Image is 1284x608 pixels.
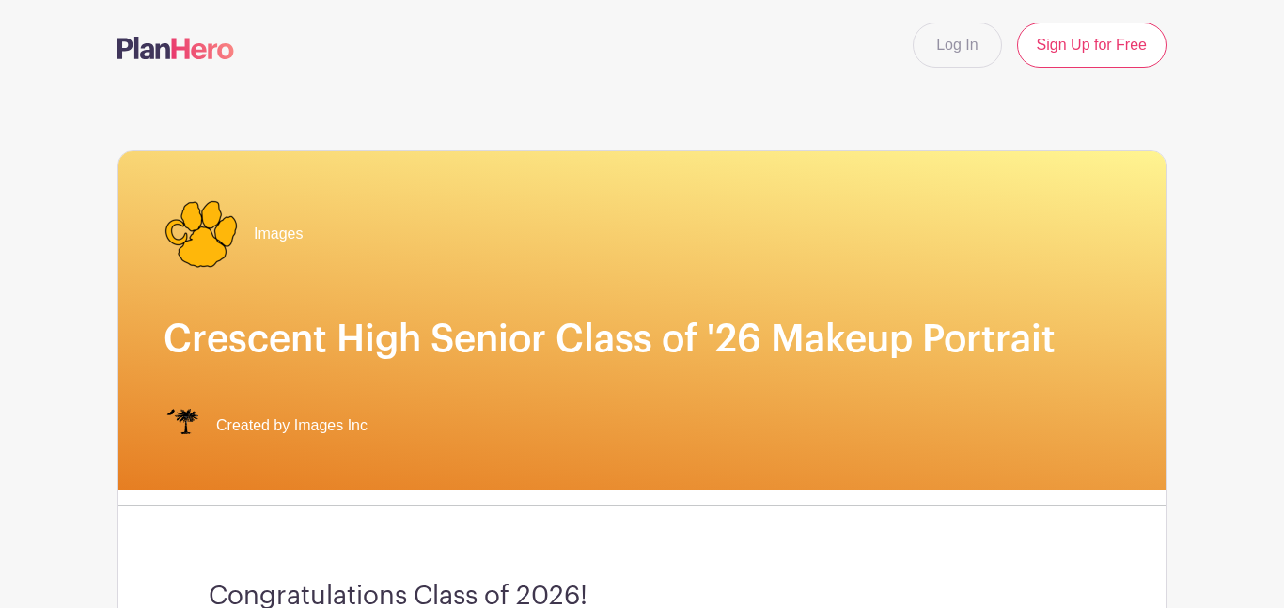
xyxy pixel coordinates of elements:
a: Log In [913,23,1001,68]
span: Images [254,223,303,245]
img: CRESCENT_HS_PAW-01.png [164,196,239,272]
img: IMAGES%20logo%20transparenT%20PNG%20s.png [164,407,201,444]
img: logo-507f7623f17ff9eddc593b1ce0a138ce2505c220e1c5a4e2b4648c50719b7d32.svg [117,37,234,59]
a: Sign Up for Free [1017,23,1167,68]
h1: Crescent High Senior Class of '26 Makeup Portrait [164,317,1120,362]
span: Created by Images Inc [216,414,368,437]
